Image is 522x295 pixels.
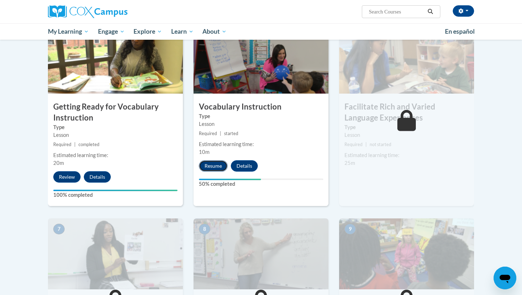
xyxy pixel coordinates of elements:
[53,171,81,183] button: Review
[199,140,323,148] div: Estimated learning time:
[453,5,474,17] button: Account Settings
[53,142,71,147] span: Required
[48,5,183,18] a: Cox Campus
[339,23,474,94] img: Course Image
[93,23,129,40] a: Engage
[53,123,178,131] label: Type
[445,28,475,35] span: En español
[98,27,125,36] span: Engage
[199,180,323,188] label: 50% completed
[224,131,238,136] span: started
[199,160,228,172] button: Resume
[199,131,217,136] span: Required
[37,23,485,40] div: Main menu
[494,267,516,289] iframe: Button to launch messaging window
[199,179,261,180] div: Your progress
[370,142,391,147] span: not started
[194,23,328,94] img: Course Image
[53,151,178,159] div: Estimated learning time:
[53,224,65,234] span: 7
[48,27,89,36] span: My Learning
[199,112,323,120] label: Type
[78,142,99,147] span: completed
[199,120,323,128] div: Lesson
[365,142,367,147] span: |
[202,27,227,36] span: About
[84,171,111,183] button: Details
[199,149,210,155] span: 10m
[344,151,469,159] div: Estimated learning time:
[171,27,194,36] span: Learn
[344,160,355,166] span: 25m
[425,7,436,16] button: Search
[48,23,183,94] img: Course Image
[48,5,127,18] img: Cox Campus
[53,190,178,191] div: Your progress
[167,23,198,40] a: Learn
[198,23,232,40] a: About
[440,24,479,39] a: En español
[339,101,474,123] h3: Facilitate Rich and Varied Language Experiences
[134,27,162,36] span: Explore
[53,160,64,166] span: 20m
[344,123,469,131] label: Type
[53,131,178,139] div: Lesson
[231,160,258,172] button: Details
[344,142,363,147] span: Required
[368,7,425,16] input: Search Courses
[344,131,469,139] div: Lesson
[48,101,183,123] h3: Getting Ready for Vocabulary Instruction
[74,142,76,147] span: |
[339,218,474,289] img: Course Image
[220,131,221,136] span: |
[344,224,356,234] span: 9
[129,23,167,40] a: Explore
[48,218,183,289] img: Course Image
[53,191,178,199] label: 100% completed
[194,218,328,289] img: Course Image
[194,101,328,112] h3: Vocabulary Instruction
[43,23,93,40] a: My Learning
[199,224,210,234] span: 8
